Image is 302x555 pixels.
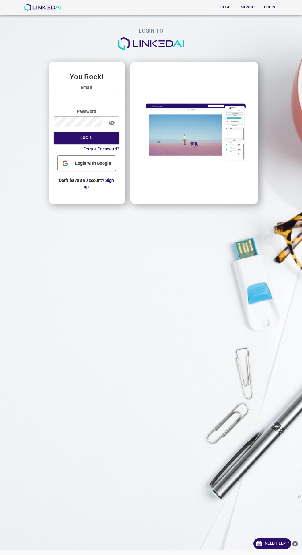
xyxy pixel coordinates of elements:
button: Signup [238,2,257,12]
p: Don't have an account? [54,173,119,195]
button: close-help [291,538,299,549]
button: Login [260,2,280,12]
img: login_image.gif [135,100,252,165]
button: Docs [215,2,235,12]
a: Need Help ? [253,538,291,549]
a: Signup [236,1,259,14]
img: logo.png [117,37,185,50]
h3: You Rock! [54,73,119,81]
a: Login [259,1,281,14]
span: Login with Google [73,160,114,166]
label: Password [54,108,119,114]
label: Email [54,84,119,90]
a: Forgot Password? [83,146,119,151]
img: LinkedAI [24,4,61,11]
button: Login [54,132,119,144]
a: Docs [214,1,236,14]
